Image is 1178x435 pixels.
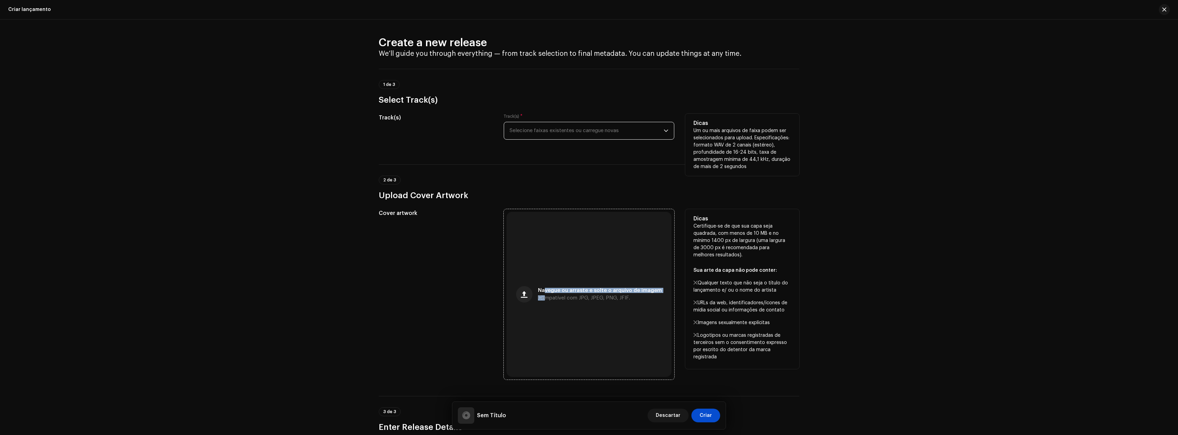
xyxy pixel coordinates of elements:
p: URLs da web, identificadores/ícones de mídia social ou informações de contato [693,299,791,314]
span: Descartar [656,409,680,422]
span: Navegue ou arraste e solte o arquivo de imagem [538,288,662,293]
h4: We’ll guide you through everything — from track selection to final metadata. You can update thing... [379,50,799,58]
p: Logotipos ou marcas registradas de terceiros sem o consentimento expresso por escrito do detentor... [693,332,791,361]
span: 1 de 3 [383,82,395,87]
div: dropdown trigger [664,122,668,139]
button: Descartar [648,409,689,422]
span: Selecione faixas existentes ou carregue novas [510,122,664,139]
h5: Track(s) [379,114,493,122]
p: Imagens sexualmente explícitas [693,319,791,327]
h5: Sem Título [477,411,506,420]
h3: Enter Release Details [379,422,799,433]
span: 3 de 3 [383,410,396,414]
p: Sua arte da capa não pode conter: [693,267,791,274]
h5: Dicas [693,119,791,127]
span: Criar [700,409,712,422]
p: Qualquer texto que não seja o título do lançamento e/ ou o nome do artista [693,280,791,294]
h5: Cover artwork [379,209,493,217]
p: Um ou mais arquivos de faixa podem ser selecionados para upload. Especificações: formato WAV de 2... [693,127,791,170]
h3: Upload Cover Artwork [379,190,799,201]
p: Certifique-se de que sua capa seja quadrada, com menos de 10 MB e no mínimo 1400 px de largura (u... [693,223,791,361]
h5: Dicas [693,215,791,223]
button: Criar [691,409,720,422]
span: 2 de 3 [383,178,396,182]
span: Compatível com JPG, JPEG, PNG, JFIF. [538,296,630,300]
label: Track(s) [504,114,523,119]
h2: Create a new release [379,36,799,50]
h3: Select Track(s) [379,94,799,105]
